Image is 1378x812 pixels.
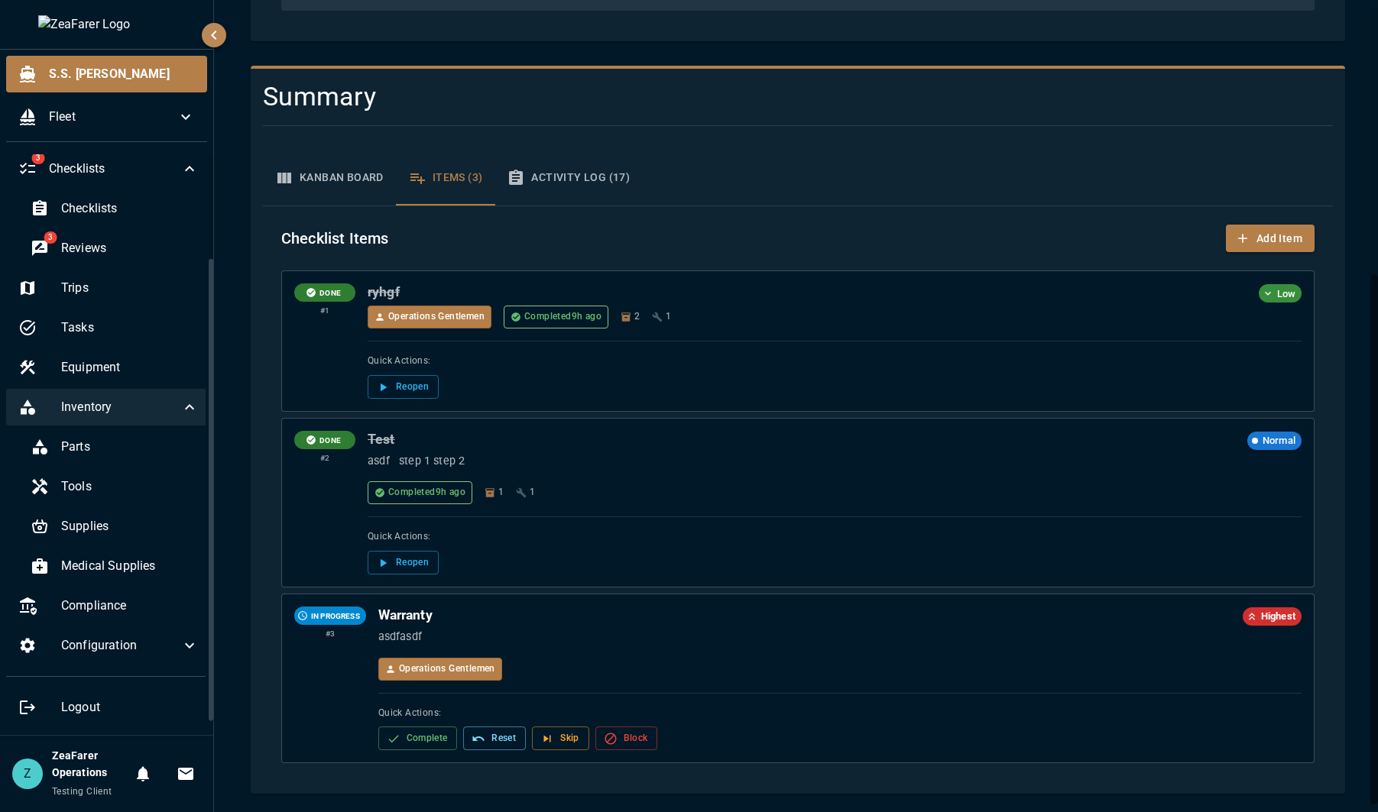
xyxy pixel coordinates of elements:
span: DONE [313,287,347,299]
button: Activity Log (17) [494,150,642,205]
h6: ryhgf [368,283,1252,301]
button: Reset [463,726,526,750]
h6: Checklist Items [281,226,388,251]
span: Checklists [49,160,180,178]
div: Equipment [6,349,211,386]
div: Checklists [18,190,211,227]
span: Quick Actions: [378,706,1302,721]
span: 2 [634,309,640,325]
div: Trips [6,270,211,306]
span: Quick Actions: [368,354,1302,369]
div: Configuration [6,627,211,664]
span: Operations Gentlemen [388,309,485,325]
div: Tasks [6,309,211,346]
div: Fleet [6,99,207,135]
span: Compliance [61,597,199,615]
div: Logout [6,689,211,726]
span: Trips [61,279,199,297]
span: Reviews [61,239,199,257]
div: 3Checklists [6,150,211,187]
button: Invitations [170,759,201,789]
img: ZeaFarer Logo [38,15,176,34]
article: Checklist item: Warranty. Status: In Progress. Assigned to Operations Gentlemen. Click to view de... [281,594,1315,763]
span: Quick Actions: [368,529,1302,545]
span: Tasks [61,319,199,337]
div: 3Reviews [18,230,211,267]
span: S.S. [PERSON_NAME] [49,65,195,83]
span: 3 [44,231,57,244]
span: Parts [61,438,199,456]
span: Equipment [61,358,199,377]
span: Highest [1255,609,1302,624]
button: Kanban Board [263,150,396,205]
div: Medical Supplies [18,548,211,584]
span: # 2 [320,452,330,465]
div: Parts [18,429,211,465]
h6: Warranty [378,607,1237,624]
h6: ZeaFarer Operations [52,748,128,781]
span: Tools [61,477,199,496]
article: Checklist item: Test. Status: Done. Click to view details. [281,418,1315,587]
span: # 1 [320,305,330,318]
span: Completed 9h ago [388,485,465,500]
span: Testing Client [52,786,112,797]
button: Notifications [128,759,158,789]
span: Logout [61,698,199,717]
button: Items (3) [396,150,495,205]
div: Tools [18,468,211,505]
span: Low [1271,286,1302,302]
button: Reopen [368,551,439,574]
span: Configuration [61,636,180,655]
div: S.S. [PERSON_NAME] [6,56,207,92]
span: 3 [31,152,44,164]
div: Inventory [6,389,211,425]
span: Normal [1256,433,1302,448]
span: 1 [498,485,504,500]
span: 1 [666,309,671,325]
span: Inventory [61,398,180,416]
span: Medical Supplies [61,557,199,575]
h6: Test [368,431,1241,448]
div: Compliance [6,587,211,624]
button: Block [595,726,658,750]
div: Supplies [18,508,211,545]
span: Checklists [61,199,199,218]
button: Complete [378,726,458,750]
div: Z [12,759,43,789]
span: IN PROGRESS [305,610,366,622]
p: asdf step 1 step 2 [368,453,1302,470]
span: Completed 9h ago [524,309,601,325]
h4: Summary [263,81,1153,113]
article: Checklist item: ryhgf. Status: Done. Assigned to Operations Gentlemen. Click to view details. [281,270,1315,412]
span: Operations Gentlemen [399,662,495,677]
span: Fleet [49,108,177,126]
button: Reopen [368,375,439,399]
span: Supplies [61,517,199,535]
span: DONE [313,435,347,446]
span: 1 [530,485,535,500]
span: # 3 [326,628,336,641]
button: Skip [532,726,588,750]
button: Add Item [1226,225,1315,253]
p: asdfasdf [378,629,1302,645]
